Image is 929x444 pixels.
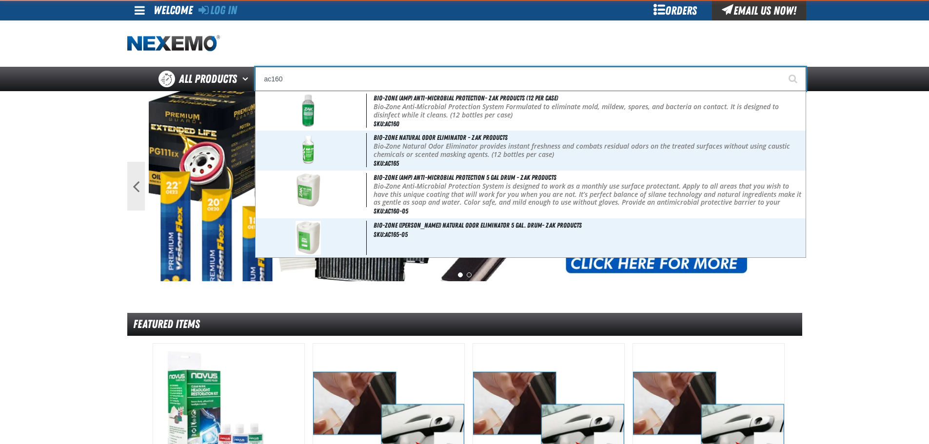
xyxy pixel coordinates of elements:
img: 5b11587c3b3ca649117218-ac165_wo_nascar.png [286,133,331,167]
span: SKU:AC160-05 [374,207,408,215]
button: Previous [127,162,145,211]
span: SKU:AC165 [374,159,399,167]
button: Start Searching [782,67,806,91]
button: Open All Products pages [239,67,255,91]
span: All Products [179,70,237,88]
span: Bio-Zone (AMP) Anti-Microbial Protection- ZAK Products (12 per case) [374,94,558,102]
span: Bio-Zone ([PERSON_NAME]) Natural Odor Eliminator 5 gal. drum- ZAK Products [374,221,582,229]
img: 5f5bc6e817fa9541590545-ZAK-BIO-ZONE_AC160.jpg [300,94,316,128]
a: Log In [198,3,237,17]
span: SKU:AC165-05 [374,231,408,238]
div: Featured Items [127,313,802,336]
span: SKU:AC160 [374,120,399,128]
p: Bio-Zone Natural Odor Eliminator provides instant freshness and combats residual odors on the tre... [374,142,804,159]
span: Bio-Zone Natural Odor Eliminator - ZAK Products [374,134,508,141]
img: Nexemo logo [127,35,220,52]
img: 5f5bc6bc0cb35324151526-ZAK-BIOZONE_5GAL.jpg [296,221,321,255]
img: PG Filters & Wipers [149,91,781,281]
input: Search [255,67,806,91]
p: Bio-Zone Anti-Microbial Protection System Formulated to eliminate mold, mildew, spores, and bacte... [374,103,804,119]
button: 1 of 2 [458,272,463,277]
span: Bio-Zone (AMP) Anti-Microbial Protection 5 gal drum - ZAK Products [374,174,556,181]
img: 5e616eae0ff46517795348-ZAK-BIOZONE_5GAL.jpg [296,173,321,207]
p: Bio-Zone Anti-Microbial Protection System is designed to work as a monthly use surface protectant... [374,182,804,223]
button: 2 of 2 [467,272,472,277]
